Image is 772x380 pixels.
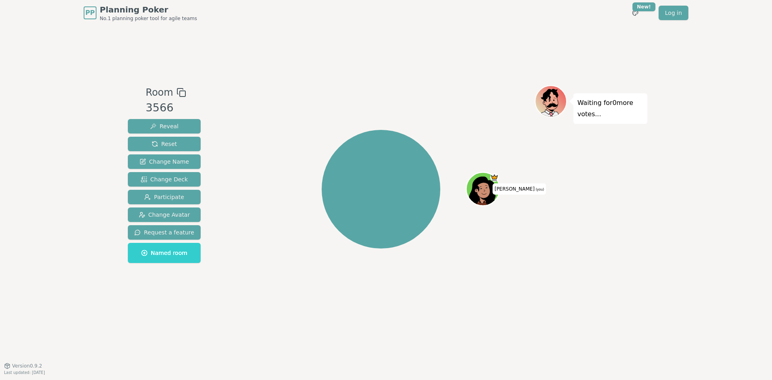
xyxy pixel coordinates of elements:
span: Reveal [150,122,179,130]
span: Participate [144,193,184,201]
span: Change Avatar [139,211,190,219]
span: Click to change your name [493,183,546,195]
button: Change Deck [128,172,201,187]
span: No.1 planning poker tool for agile teams [100,15,197,22]
button: Reveal [128,119,201,134]
button: Named room [128,243,201,263]
button: Change Avatar [128,207,201,222]
div: 3566 [146,100,186,116]
button: Reset [128,137,201,151]
button: Version0.9.2 [4,363,42,369]
span: PP [85,8,94,18]
span: Version 0.9.2 [12,363,42,369]
p: Waiting for 0 more votes... [577,97,643,120]
span: Change Name [140,158,189,166]
div: New! [632,2,655,11]
a: Log in [659,6,688,20]
button: New! [628,6,643,20]
button: Participate [128,190,201,204]
span: Request a feature [134,228,194,236]
button: Click to change your avatar [467,173,499,205]
button: Request a feature [128,225,201,240]
span: (you) [535,188,544,191]
span: Named room [141,249,187,257]
span: Change Deck [141,175,188,183]
a: PPPlanning PokerNo.1 planning poker tool for agile teams [84,4,197,22]
span: Reset [152,140,177,148]
span: Pamela is the host [490,173,499,182]
span: Room [146,85,173,100]
span: Planning Poker [100,4,197,15]
span: Last updated: [DATE] [4,370,45,375]
button: Change Name [128,154,201,169]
